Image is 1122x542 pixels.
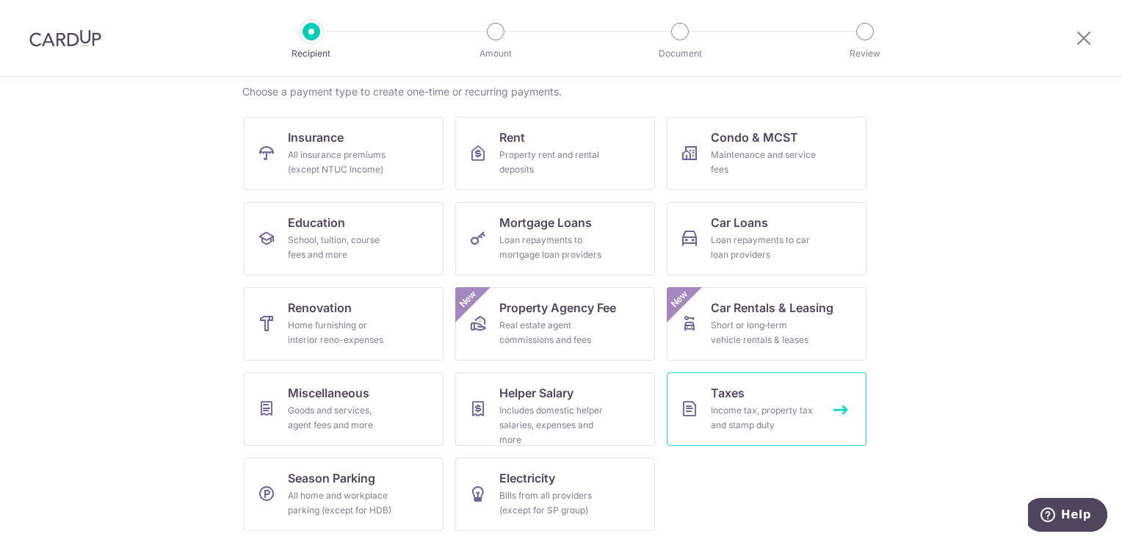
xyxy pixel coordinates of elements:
div: Loan repayments to mortgage loan providers [499,233,605,262]
span: New [667,287,692,311]
span: Property Agency Fee [499,299,616,317]
a: TaxesIncome tax, property tax and stamp duty [667,372,866,446]
a: Mortgage LoansLoan repayments to mortgage loan providers [455,202,655,275]
a: Season ParkingAll home and workplace parking (except for HDB) [244,458,444,531]
p: Review [811,46,919,61]
a: RenovationHome furnishing or interior reno-expenses [244,287,444,361]
span: Taxes [711,384,745,402]
span: Rent [499,129,525,146]
span: Electricity [499,469,555,487]
div: Choose a payment type to create one-time or recurring payments. [242,84,880,99]
span: Help [33,10,63,24]
div: Includes domestic helper salaries, expenses and more [499,403,605,447]
div: Loan repayments to car loan providers [711,233,817,262]
a: EducationSchool, tuition, course fees and more [244,202,444,275]
iframe: Opens a widget where you can find more information [1028,498,1107,535]
div: Income tax, property tax and stamp duty [711,403,817,433]
a: MiscellaneousGoods and services, agent fees and more [244,372,444,446]
div: Goods and services, agent fees and more [288,403,394,433]
a: ElectricityBills from all providers (except for SP group) [455,458,655,531]
span: Renovation [288,299,352,317]
span: Car Loans [711,214,768,231]
span: Miscellaneous [288,384,369,402]
div: All home and workplace parking (except for HDB) [288,488,394,518]
p: Document [626,46,734,61]
span: New [456,287,480,311]
span: Insurance [288,129,344,146]
div: Maintenance and service fees [711,148,817,177]
a: Car Rentals & LeasingShort or long‑term vehicle rentals & leasesNew [667,287,866,361]
a: Condo & MCSTMaintenance and service fees [667,117,866,190]
span: Car Rentals & Leasing [711,299,833,317]
span: Season Parking [288,469,375,487]
div: Bills from all providers (except for SP group) [499,488,605,518]
div: Real estate agent commissions and fees [499,318,605,347]
div: Property rent and rental deposits [499,148,605,177]
img: CardUp [29,29,101,47]
span: Mortgage Loans [499,214,592,231]
a: InsuranceAll insurance premiums (except NTUC Income) [244,117,444,190]
p: Recipient [257,46,366,61]
a: Helper SalaryIncludes domestic helper salaries, expenses and more [455,372,655,446]
span: Condo & MCST [711,129,798,146]
div: Short or long‑term vehicle rentals & leases [711,318,817,347]
span: Helper Salary [499,384,573,402]
a: Car LoansLoan repayments to car loan providers [667,202,866,275]
span: Education [288,214,345,231]
a: Property Agency FeeReal estate agent commissions and feesNew [455,287,655,361]
a: RentProperty rent and rental deposits [455,117,655,190]
div: All insurance premiums (except NTUC Income) [288,148,394,177]
div: Home furnishing or interior reno-expenses [288,318,394,347]
div: School, tuition, course fees and more [288,233,394,262]
p: Amount [441,46,550,61]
